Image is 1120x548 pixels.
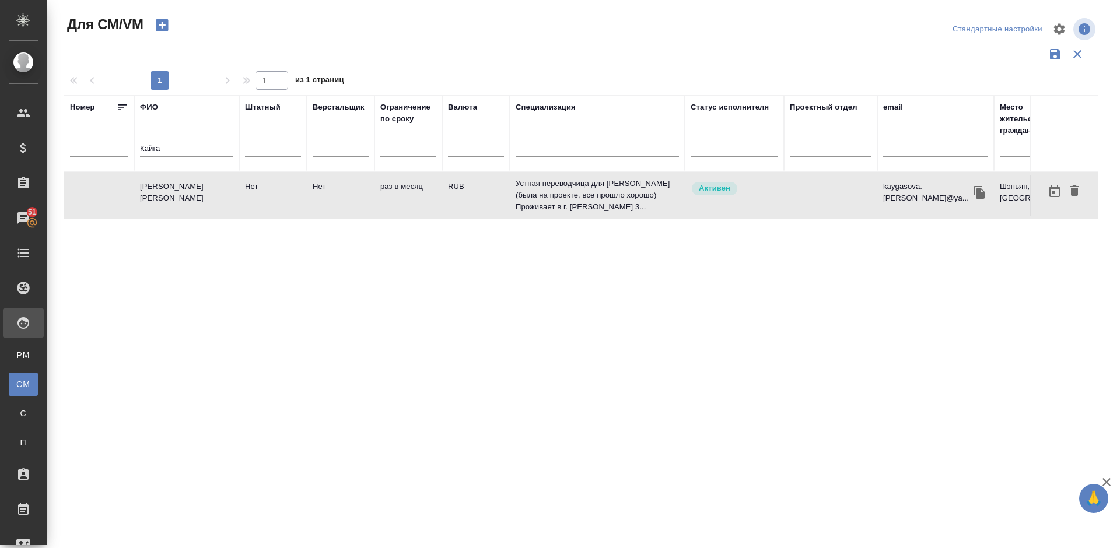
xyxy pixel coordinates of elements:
[15,378,32,390] span: CM
[516,178,679,213] p: Устная переводчица для [PERSON_NAME] (была на проекте, все прошло хорошо) Проживает в г. [PERSON_...
[994,175,1099,216] td: Шэньян, [GEOGRAPHIC_DATA]
[70,101,95,113] div: Номер
[883,101,903,113] div: email
[1066,43,1088,65] button: Сбросить фильтры
[148,15,176,35] button: Создать
[9,431,38,454] a: П
[9,402,38,425] a: С
[1073,18,1098,40] span: Посмотреть информацию
[691,181,778,196] div: Рядовой исполнитель: назначай с учетом рейтинга
[1044,43,1066,65] button: Сохранить фильтры
[950,20,1045,38] div: split button
[1065,181,1084,202] button: Удалить
[1045,181,1065,202] button: Открыть календарь загрузки
[9,373,38,396] a: CM
[313,101,365,113] div: Верстальщик
[140,101,158,113] div: ФИО
[3,203,44,233] a: 51
[134,175,239,216] td: [PERSON_NAME] [PERSON_NAME]
[15,408,32,419] span: С
[374,175,442,216] td: раз в месяц
[15,437,32,448] span: П
[15,349,32,361] span: PM
[1084,486,1104,511] span: 🙏
[516,101,576,113] div: Специализация
[883,181,971,204] p: kaygasova.[PERSON_NAME]@ya...
[442,175,510,216] td: RUB
[691,101,769,113] div: Статус исполнителя
[790,101,857,113] div: Проектный отдел
[1079,484,1108,513] button: 🙏
[699,182,730,194] p: Активен
[1000,101,1093,136] div: Место жительства(Город), гражданство
[307,175,374,216] td: Нет
[21,206,43,218] span: 51
[64,15,143,34] span: Для СМ/VM
[9,343,38,367] a: PM
[1045,15,1073,43] span: Настроить таблицу
[245,101,281,113] div: Штатный
[295,73,344,90] span: из 1 страниц
[971,184,988,201] button: Скопировать
[448,101,477,113] div: Валюта
[380,101,436,125] div: Ограничение по сроку
[239,175,307,216] td: Нет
